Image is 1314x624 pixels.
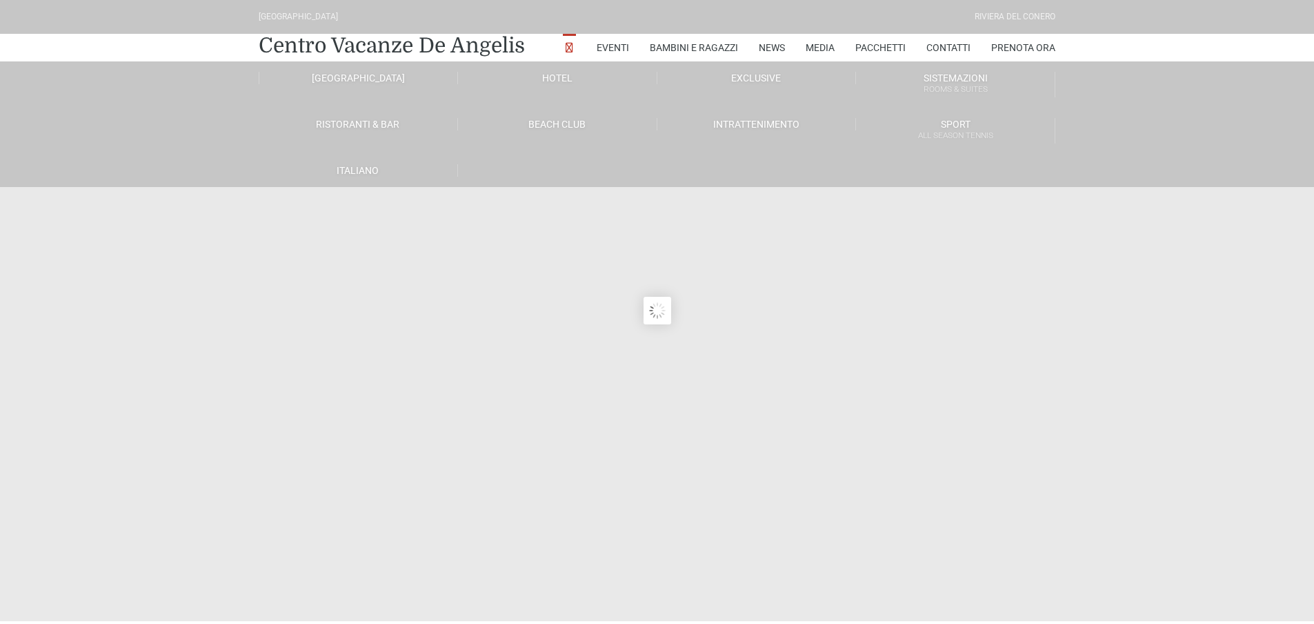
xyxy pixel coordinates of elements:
a: SistemazioniRooms & Suites [856,72,1055,97]
a: Bambini e Ragazzi [650,34,738,61]
a: Contatti [926,34,970,61]
a: Media [806,34,835,61]
a: Centro Vacanze De Angelis [259,32,525,59]
span: Italiano [337,165,379,176]
a: [GEOGRAPHIC_DATA] [259,72,458,84]
a: Beach Club [458,118,657,130]
a: Prenota Ora [991,34,1055,61]
a: Italiano [259,164,458,177]
a: Hotel [458,72,657,84]
a: News [759,34,785,61]
a: Ristoranti & Bar [259,118,458,130]
a: Intrattenimento [657,118,857,130]
a: SportAll Season Tennis [856,118,1055,144]
a: Exclusive [657,72,857,84]
a: Eventi [597,34,629,61]
div: Riviera Del Conero [975,10,1055,23]
a: Pacchetti [855,34,906,61]
div: [GEOGRAPHIC_DATA] [259,10,338,23]
small: Rooms & Suites [856,83,1055,96]
small: All Season Tennis [856,129,1055,142]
